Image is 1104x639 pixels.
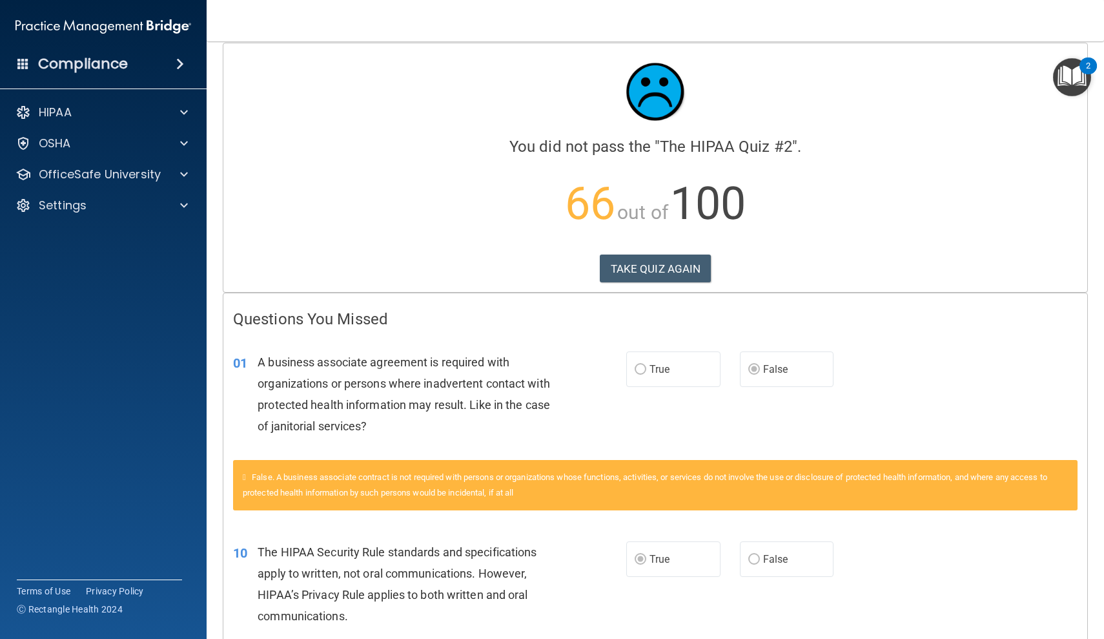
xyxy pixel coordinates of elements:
input: True [635,365,646,375]
p: OfficeSafe University [39,167,161,182]
p: Settings [39,198,87,213]
span: out of [617,201,668,224]
img: PMB logo [15,14,191,39]
a: HIPAA [15,105,188,120]
input: False [748,365,760,375]
span: 10 [233,545,247,561]
span: False. A business associate contract is not required with persons or organizations whose function... [243,472,1047,498]
span: Ⓒ Rectangle Health 2024 [17,603,123,616]
input: True [635,555,646,565]
h4: Questions You Missed [233,311,1078,328]
a: Settings [15,198,188,213]
span: The HIPAA Security Rule standards and specifications apply to written, not oral communications. H... [258,545,537,623]
img: sad_face.ecc698e2.jpg [617,53,694,131]
span: The HIPAA Quiz #2 [660,138,792,156]
span: A business associate agreement is required with organizations or persons where inadvertent contac... [258,355,550,434]
button: TAKE QUIZ AGAIN [600,255,711,283]
span: True [649,553,670,565]
a: OfficeSafe University [15,167,188,182]
a: Terms of Use [17,585,70,598]
p: OSHA [39,136,71,151]
a: OSHA [15,136,188,151]
p: HIPAA [39,105,72,120]
h4: You did not pass the " ". [233,138,1078,155]
a: Privacy Policy [86,585,144,598]
span: True [649,363,670,375]
span: 01 [233,355,247,371]
button: Open Resource Center, 2 new notifications [1053,58,1091,96]
div: 2 [1086,66,1090,83]
span: 100 [670,177,746,230]
input: False [748,555,760,565]
span: False [763,363,788,375]
h4: Compliance [38,55,128,73]
span: 66 [565,177,615,230]
span: False [763,553,788,565]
